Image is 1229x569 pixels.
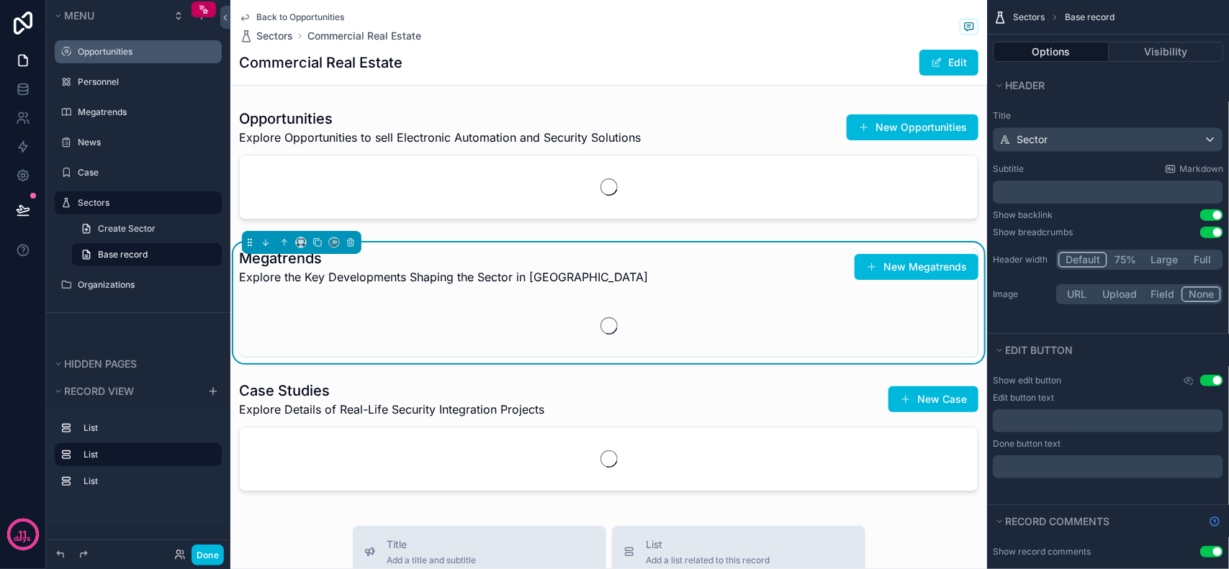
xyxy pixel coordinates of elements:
[993,227,1073,238] div: Show breadcrumbs
[72,217,222,240] a: Create Sector
[84,449,210,460] label: List
[1109,42,1224,62] button: Visibility
[1165,163,1223,175] a: Markdown
[1013,12,1045,23] span: Sectors
[64,358,137,370] span: Hidden pages
[1058,286,1097,302] button: URL
[1184,252,1221,268] button: Full
[993,209,1053,221] div: Show backlink
[993,163,1024,175] label: Subtitle
[993,127,1223,152] button: Sector
[64,385,134,397] span: Record view
[192,545,224,565] button: Done
[1144,252,1184,268] button: Large
[239,268,648,286] span: Explore the Key Developments Shaping the Sector in [GEOGRAPHIC_DATA]
[1005,515,1109,527] span: Record comments
[387,555,477,566] span: Add a title and subtitle
[256,29,293,43] span: Sectors
[84,475,210,487] label: List
[1209,516,1220,527] svg: Show help information
[1005,344,1073,356] span: Edit button
[647,537,770,552] span: List
[52,381,199,401] button: Record view
[78,279,213,291] label: Organizations
[78,167,213,178] label: Case
[14,533,32,545] p: days
[256,12,344,23] span: Back to Opportunities
[1058,252,1107,268] button: Default
[72,243,222,266] a: Base record
[1065,12,1115,23] span: Base record
[993,511,1203,532] button: Record comments
[78,46,213,58] label: Opportunities
[52,6,164,26] button: Menu
[993,76,1215,96] button: Header
[84,422,210,434] label: List
[1181,286,1221,302] button: None
[993,438,1061,450] label: Done button text
[52,354,216,374] button: Hidden pages
[993,392,1054,404] label: Edit button text
[78,137,213,148] label: News
[98,223,156,235] span: Create Sector
[1097,286,1144,302] button: Upload
[239,248,648,268] h1: Megatrends
[1107,252,1144,268] button: 75%
[78,106,213,118] label: Megatrends
[239,12,344,23] a: Back to Opportunities
[64,9,94,22] span: Menu
[1005,79,1045,91] span: Header
[993,110,1223,122] label: Title
[1017,132,1048,147] span: Sector
[1144,286,1182,302] button: Field
[993,254,1050,265] label: Header width
[993,42,1109,62] button: Options
[1179,163,1223,175] span: Markdown
[855,254,978,280] button: New Megatrends
[46,410,230,507] div: scrollable content
[647,555,770,566] span: Add a list related to this record
[993,409,1223,432] div: scrollable content
[993,181,1223,204] div: scrollable content
[98,249,148,260] span: Base record
[919,50,978,76] button: Edit
[993,340,1215,360] button: Edit button
[993,288,1050,300] label: Image
[239,29,293,43] a: Sectors
[78,76,213,88] label: Personnel
[307,29,421,43] a: Commercial Real Estate
[239,53,402,73] h1: Commercial Real Estate
[993,375,1061,386] label: Show edit button
[78,197,213,209] label: Sectors
[19,527,27,542] p: 11
[993,455,1223,478] div: scrollable content
[387,537,477,552] span: Title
